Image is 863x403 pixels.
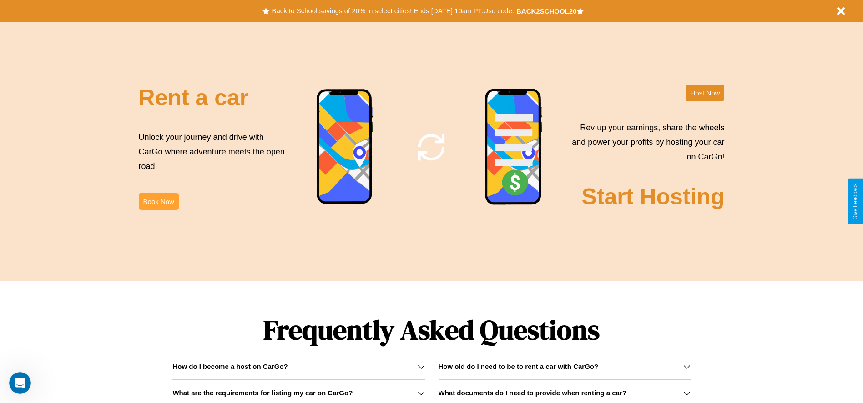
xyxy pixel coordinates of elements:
[139,130,288,174] p: Unlock your journey and drive with CarGo where adventure meets the open road!
[269,5,516,17] button: Back to School savings of 20% in select cities! Ends [DATE] 10am PT.Use code:
[172,363,288,370] h3: How do I become a host on CarGo?
[172,389,353,397] h3: What are the requirements for listing my car on CarGo?
[582,184,725,210] h2: Start Hosting
[172,307,690,353] h1: Frequently Asked Questions
[139,193,179,210] button: Book Now
[439,389,626,397] h3: What documents do I need to provide when renting a car?
[439,363,599,370] h3: How old do I need to be to rent a car with CarGo?
[566,120,724,164] p: Rev up your earnings, share the wheels and power your profits by hosting your car on CarGo!
[139,85,249,111] h2: Rent a car
[484,88,543,206] img: phone
[852,183,858,220] div: Give Feedback
[9,372,31,394] iframe: Intercom live chat
[516,7,577,15] b: BACK2SCHOOL20
[316,89,373,205] img: phone
[686,85,724,101] button: Host Now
